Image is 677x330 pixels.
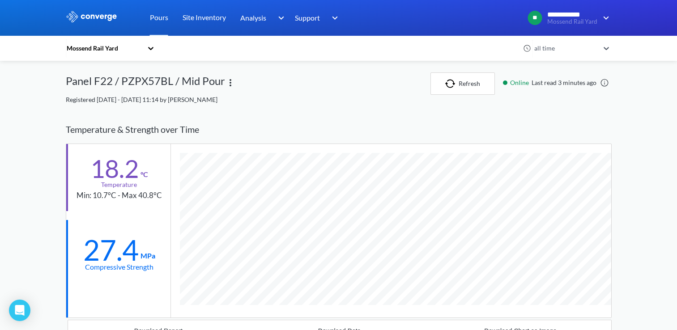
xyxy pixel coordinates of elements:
[85,261,153,272] div: Compressive Strength
[326,13,341,23] img: downArrow.svg
[597,13,612,23] img: downArrow.svg
[225,77,236,88] img: more.svg
[9,300,30,321] div: Open Intercom Messenger
[445,79,459,88] img: icon-refresh.svg
[430,72,495,95] button: Refresh
[498,78,612,88] div: Last read 3 minutes ago
[66,115,612,144] div: Temperature & Strength over Time
[90,157,139,180] div: 18.2
[532,43,599,53] div: all time
[510,78,532,88] span: Online
[66,43,143,53] div: Mossend Rail Yard
[66,11,118,22] img: logo_ewhite.svg
[101,180,137,190] div: Temperature
[83,239,139,261] div: 27.4
[295,12,320,23] span: Support
[77,190,162,202] div: Min: 10.7°C - Max 40.8°C
[66,72,225,95] div: Panel F22 / PZPX57BL / Mid Pour
[272,13,286,23] img: downArrow.svg
[66,96,217,103] span: Registered [DATE] - [DATE] 11:14 by [PERSON_NAME]
[240,12,266,23] span: Analysis
[523,44,531,52] img: icon-clock.svg
[547,18,597,25] span: Mossend Rail Yard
